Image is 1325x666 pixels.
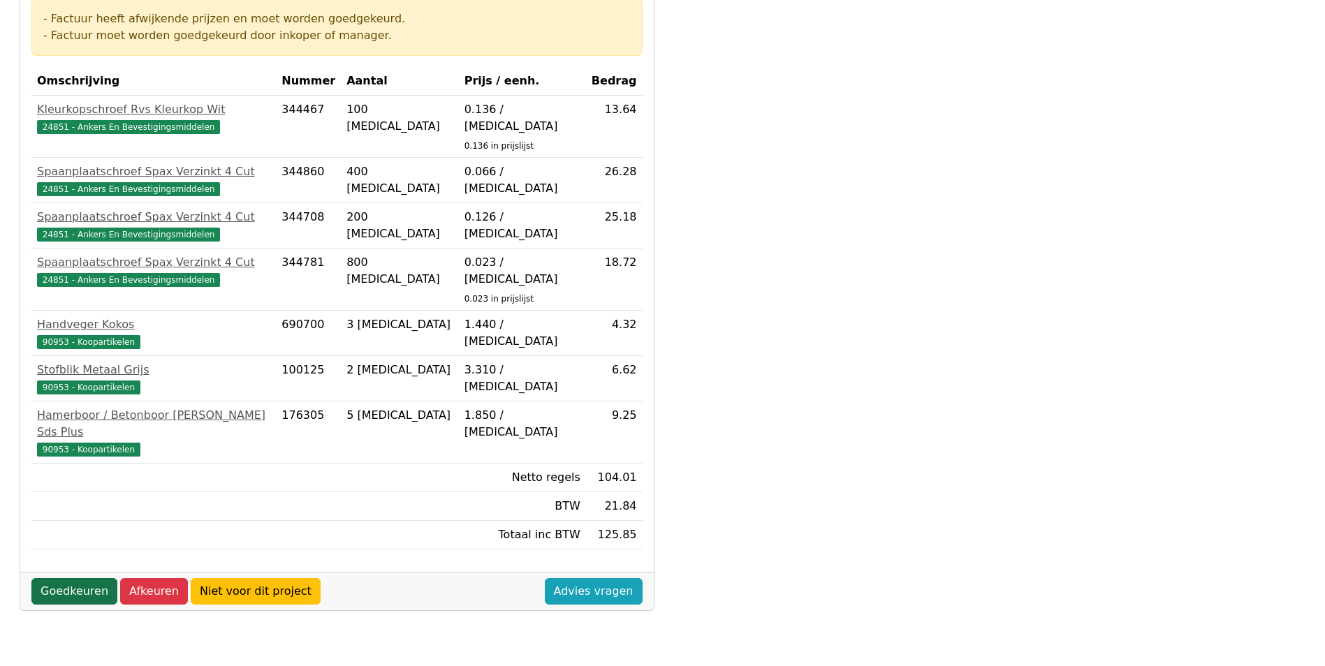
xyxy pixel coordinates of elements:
[464,254,580,288] div: 0.023 / [MEDICAL_DATA]
[276,401,341,464] td: 176305
[346,209,453,242] div: 200 [MEDICAL_DATA]
[459,492,586,521] td: BTW
[276,96,341,158] td: 344467
[37,163,270,197] a: Spaanplaatschroef Spax Verzinkt 4 Cut24851 - Ankers En Bevestigingsmiddelen
[37,120,220,134] span: 24851 - Ankers En Bevestigingsmiddelen
[586,158,643,203] td: 26.28
[464,294,534,304] sub: 0.023 in prijslijst
[276,67,341,96] th: Nummer
[545,578,643,605] a: Advies vragen
[346,316,453,333] div: 3 [MEDICAL_DATA]
[464,101,580,135] div: 0.136 / [MEDICAL_DATA]
[43,10,631,27] div: - Factuur heeft afwijkende prijzen en moet worden goedgekeurd.
[276,311,341,356] td: 690700
[37,335,140,349] span: 90953 - Koopartikelen
[586,203,643,249] td: 25.18
[586,401,643,464] td: 9.25
[464,407,580,441] div: 1.850 / [MEDICAL_DATA]
[586,356,643,401] td: 6.62
[459,521,586,549] td: Totaal inc BTW
[37,209,270,225] div: Spaanplaatschroef Spax Verzinkt 4 Cut
[191,578,321,605] a: Niet voor dit project
[37,254,270,271] div: Spaanplaatschroef Spax Verzinkt 4 Cut
[586,96,643,158] td: 13.64
[37,316,270,350] a: Handveger Kokos90953 - Koopartikelen
[31,578,117,605] a: Goedkeuren
[586,521,643,549] td: 125.85
[37,273,220,287] span: 24851 - Ankers En Bevestigingsmiddelen
[37,362,270,378] div: Stofblik Metaal Grijs
[276,158,341,203] td: 344860
[586,311,643,356] td: 4.32
[346,362,453,378] div: 2 [MEDICAL_DATA]
[346,163,453,197] div: 400 [MEDICAL_DATA]
[37,209,270,242] a: Spaanplaatschroef Spax Verzinkt 4 Cut24851 - Ankers En Bevestigingsmiddelen
[464,163,580,197] div: 0.066 / [MEDICAL_DATA]
[586,464,643,492] td: 104.01
[586,67,643,96] th: Bedrag
[464,209,580,242] div: 0.126 / [MEDICAL_DATA]
[37,443,140,457] span: 90953 - Koopartikelen
[341,67,459,96] th: Aantal
[37,316,270,333] div: Handveger Kokos
[464,141,534,151] sub: 0.136 in prijslijst
[43,27,631,44] div: - Factuur moet worden goedgekeurd door inkoper of manager.
[37,254,270,288] a: Spaanplaatschroef Spax Verzinkt 4 Cut24851 - Ankers En Bevestigingsmiddelen
[586,492,643,521] td: 21.84
[37,101,270,135] a: Kleurkopschroef Rvs Kleurkop Wit24851 - Ankers En Bevestigingsmiddelen
[464,316,580,350] div: 1.440 / [MEDICAL_DATA]
[37,163,270,180] div: Spaanplaatschroef Spax Verzinkt 4 Cut
[276,203,341,249] td: 344708
[586,249,643,311] td: 18.72
[37,407,270,441] div: Hamerboor / Betonboor [PERSON_NAME] Sds Plus
[276,249,341,311] td: 344781
[37,182,220,196] span: 24851 - Ankers En Bevestigingsmiddelen
[37,380,140,394] span: 90953 - Koopartikelen
[37,101,270,118] div: Kleurkopschroef Rvs Kleurkop Wit
[459,67,586,96] th: Prijs / eenh.
[464,362,580,395] div: 3.310 / [MEDICAL_DATA]
[120,578,188,605] a: Afkeuren
[31,67,276,96] th: Omschrijving
[346,254,453,288] div: 800 [MEDICAL_DATA]
[276,356,341,401] td: 100125
[346,407,453,424] div: 5 [MEDICAL_DATA]
[37,228,220,242] span: 24851 - Ankers En Bevestigingsmiddelen
[459,464,586,492] td: Netto regels
[346,101,453,135] div: 100 [MEDICAL_DATA]
[37,407,270,457] a: Hamerboor / Betonboor [PERSON_NAME] Sds Plus90953 - Koopartikelen
[37,362,270,395] a: Stofblik Metaal Grijs90953 - Koopartikelen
